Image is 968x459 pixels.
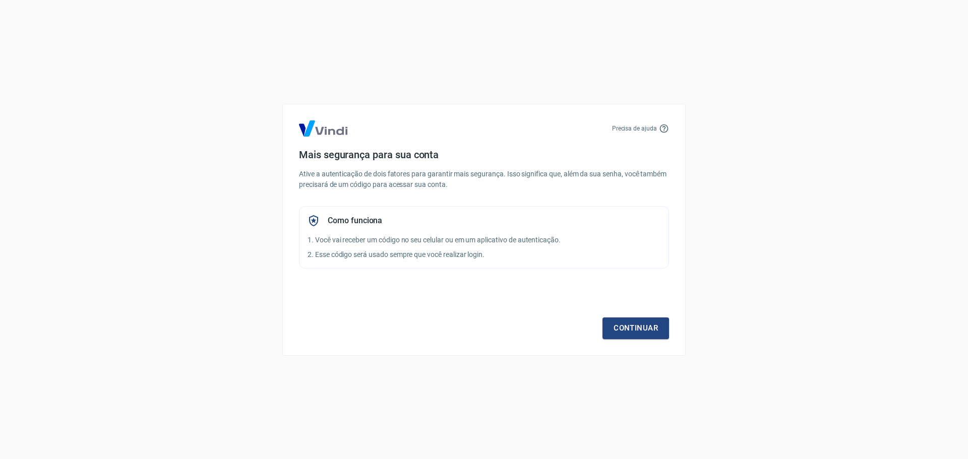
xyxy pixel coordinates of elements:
h5: Como funciona [328,216,382,226]
p: 2. Esse código será usado sempre que você realizar login. [308,249,660,260]
img: Logo Vind [299,120,347,137]
h4: Mais segurança para sua conta [299,149,669,161]
a: Continuar [602,317,669,339]
p: 1. Você vai receber um código no seu celular ou em um aplicativo de autenticação. [308,235,660,245]
p: Precisa de ajuda [612,124,657,133]
p: Ative a autenticação de dois fatores para garantir mais segurança. Isso significa que, além da su... [299,169,669,190]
